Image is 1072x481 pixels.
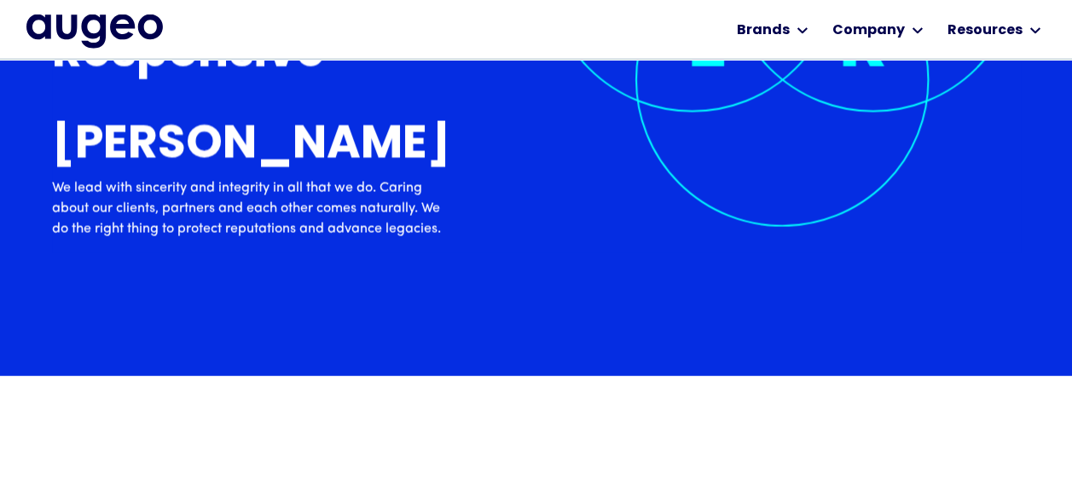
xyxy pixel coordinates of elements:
[26,14,163,49] img: Augeo's full logo in midnight blue.
[26,14,163,49] a: home
[737,20,790,41] div: Brands
[52,178,453,240] p: We lead with sincerity and integrity in all that we do. Caring about our clients, partners and ea...
[52,120,453,253] a: [PERSON_NAME]We lead with sincerity and integrity in all that we do. Caring about our clients, pa...
[52,120,450,171] h3: [PERSON_NAME]
[947,20,1023,41] div: Resources
[832,20,905,41] div: Company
